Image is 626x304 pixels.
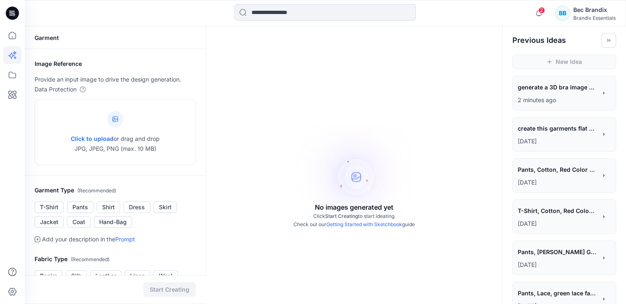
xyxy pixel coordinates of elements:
button: Wool [154,270,178,282]
span: create this garments flat sketch [518,122,596,134]
p: Data Protection [35,84,77,94]
button: Toggle idea bar [601,33,616,48]
h2: Image Reference [35,59,196,69]
p: Add your description in the [42,234,135,244]
span: generate a 3D bra image to match the sketch. fabric must have a sateen sheen. Bra should in in co... [518,81,596,93]
span: ( Recommended ) [77,187,116,194]
span: Pants, Cotton, Red Color 3D garment [518,164,596,175]
button: Pants [67,201,93,213]
p: Click to start ideating. Check out our guide [293,212,415,229]
p: September 17, 2025 [518,219,597,229]
h2: Fabric Type [35,254,196,264]
span: Click to upload [71,135,114,142]
button: Dress [123,201,150,213]
span: Start Creating [325,213,358,219]
button: Skirt [154,201,177,213]
div: Bec Brandix [573,5,616,15]
button: Linen [125,270,150,282]
button: Leather [90,270,121,282]
button: Hand-Bag [94,216,132,228]
p: September 29, 2025 [518,95,597,105]
p: No images generated yet [315,202,393,212]
p: September 17, 2025 [518,260,597,270]
button: Silk [66,270,87,282]
button: Jacket [35,216,64,228]
p: or drag and drop JPG, JPEG, PNG (max. 10 MB) [71,134,160,154]
h2: Garment Type [35,185,196,196]
span: 2 [538,7,545,14]
h2: Previous Ideas [512,35,566,45]
button: Denim [35,270,63,282]
button: Shirt [97,201,120,213]
span: Pants, Lace, green lace fabric [518,287,596,299]
button: Coat [67,216,91,228]
a: Prompt [115,236,135,243]
p: September 17, 2025 [518,178,597,187]
span: ( Recommended ) [71,256,109,262]
p: September 24, 2025 [518,136,597,146]
div: BB [555,6,570,21]
button: T-Shirt [35,201,64,213]
p: Provide an input image to drive the design generation. [35,75,196,84]
div: Brandix Essentials [573,15,616,21]
a: Getting Started with Sketchbook [326,221,402,227]
span: Pants, Cotton, Olive Green Garment [518,246,596,258]
span: T-Shirt, Cotton, Red Color 3D Garment [518,205,596,217]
